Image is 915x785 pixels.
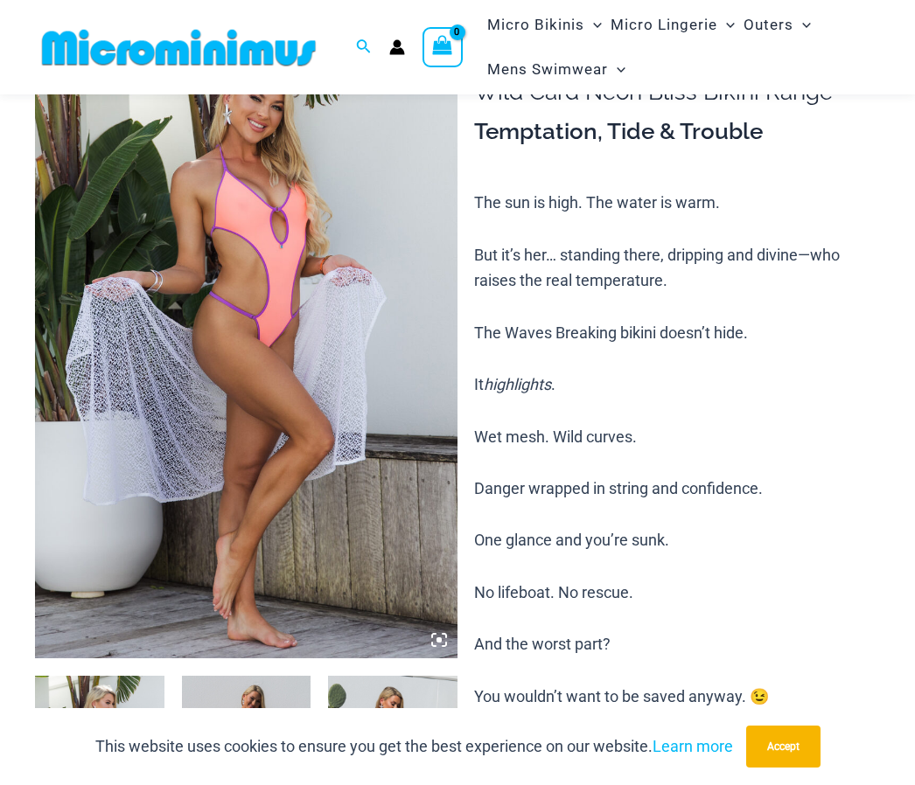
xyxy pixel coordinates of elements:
[356,37,372,59] a: Search icon link
[484,375,551,393] i: highlights
[739,3,815,47] a: OutersMenu ToggleMenu Toggle
[95,733,733,760] p: This website uses cookies to ensure you get the best experience on our website.
[793,3,811,47] span: Menu Toggle
[746,726,821,768] button: Accept
[35,28,323,67] img: MM SHOP LOGO FLAT
[423,27,463,67] a: View Shopping Cart, empty
[608,47,625,92] span: Menu Toggle
[389,39,405,55] a: Account icon link
[35,24,457,658] img: Wild Card Neon Bliss 312 Top 01
[474,190,880,709] p: The sun is high. The water is warm. But it’s her… standing there, dripping and divine—who raises ...
[474,117,880,147] h3: Temptation, Tide & Trouble
[611,3,717,47] span: Micro Lingerie
[653,737,733,755] a: Learn more
[584,3,602,47] span: Menu Toggle
[717,3,735,47] span: Menu Toggle
[483,47,630,92] a: Mens SwimwearMenu ToggleMenu Toggle
[487,47,608,92] span: Mens Swimwear
[487,3,584,47] span: Micro Bikinis
[606,3,739,47] a: Micro LingerieMenu ToggleMenu Toggle
[483,3,606,47] a: Micro BikinisMenu ToggleMenu Toggle
[744,3,793,47] span: Outers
